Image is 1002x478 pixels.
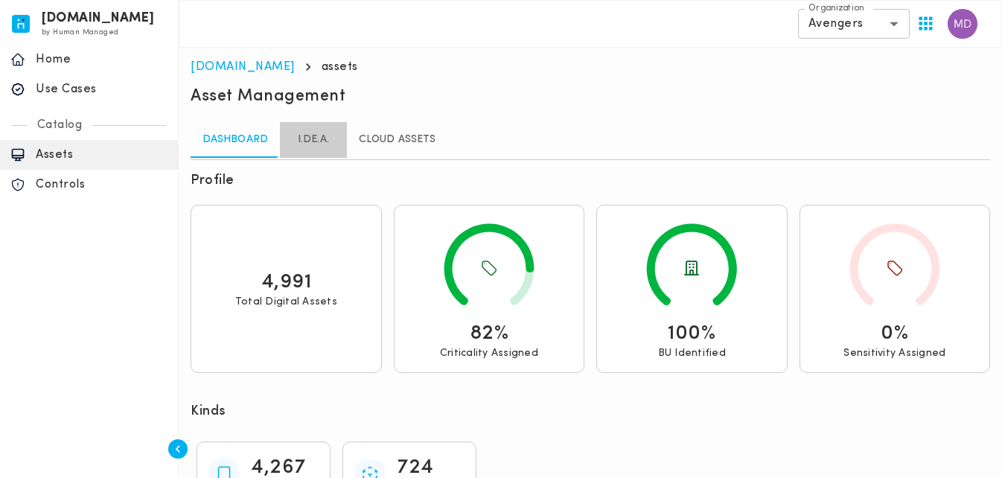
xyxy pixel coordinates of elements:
p: Controls [36,177,167,192]
p: 0% [881,320,908,347]
p: 100% [668,320,715,347]
p: Assets [36,147,167,162]
h6: [DOMAIN_NAME] [42,13,155,24]
h6: Kinds [191,403,226,421]
p: Criticality Assigned [440,347,538,360]
p: Home [36,52,167,67]
a: I.DE.A. [280,122,347,158]
h5: Asset Management [191,86,345,107]
h6: Profile [191,172,234,190]
img: invicta.io [12,15,30,33]
p: 82% [470,320,509,347]
p: Use Cases [36,82,167,97]
p: 4,991 [261,269,312,296]
div: Avengers [798,9,910,39]
a: Cloud Assets [347,122,447,158]
p: assets [322,60,358,74]
button: User [942,3,983,45]
p: Total Digital Assets [235,296,337,309]
a: [DOMAIN_NAME] [191,61,295,73]
nav: breadcrumb [191,60,990,74]
p: Sensitivity Assigned [843,347,945,360]
p: BU Identified [658,347,726,360]
img: Marc Daniel Jamindang [948,9,977,39]
span: by Human Managed [42,28,118,36]
label: Organization [808,2,864,15]
p: Catalog [27,118,93,133]
a: Dashboard [191,122,280,158]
